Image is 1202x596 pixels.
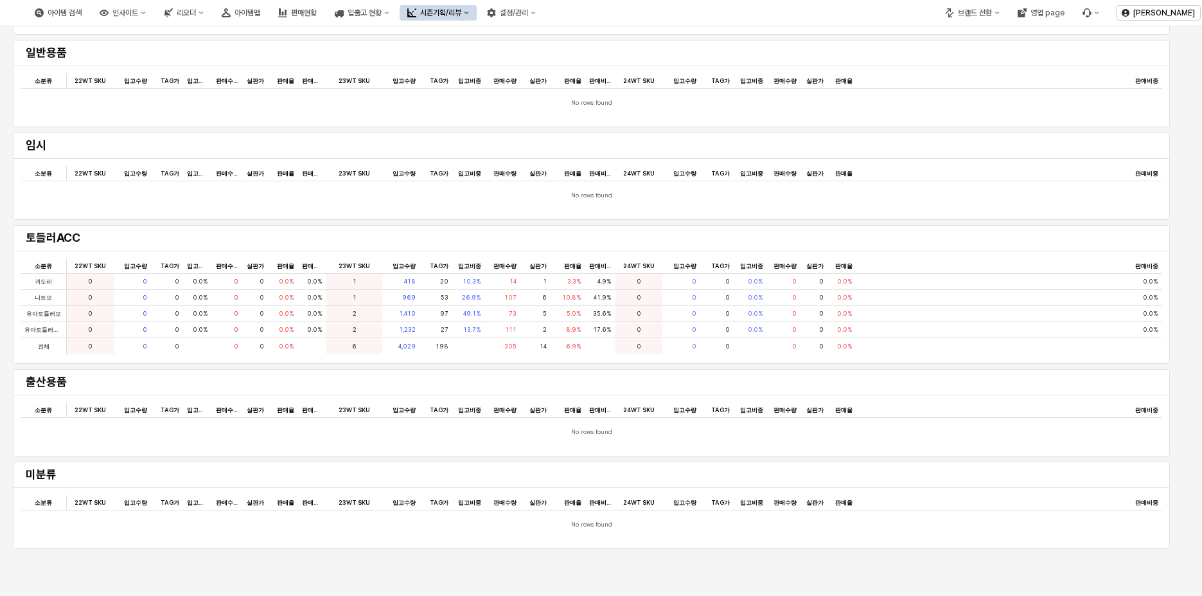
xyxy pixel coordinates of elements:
span: 5 [543,310,547,318]
span: 0.0% [279,278,294,285]
button: 리오더 [156,5,211,21]
span: TAG가 [161,170,179,177]
span: 판매율 [277,499,294,507]
span: 23WT SKU [339,77,370,85]
span: 입고비중 [458,499,481,507]
span: 35.6% [593,310,612,318]
span: 8.9% [566,326,581,334]
div: 아이템맵 [234,8,260,17]
span: 판매율 [835,499,853,507]
span: 소분류 [35,77,52,85]
span: 10.3% [463,278,481,285]
span: 0.0% [307,278,323,285]
span: 0 [88,343,93,350]
span: 판매수량 [493,262,517,270]
span: 0 [260,343,264,350]
span: 판매수량 [773,170,797,177]
span: 실판가 [529,406,547,414]
span: 0.0% [748,326,763,334]
span: 0.0% [279,294,294,302]
span: 0.0% [837,278,853,285]
span: 27 [441,326,448,334]
button: 아이템 검색 [27,5,89,21]
span: 0.0% [837,294,853,302]
span: 판매수량 [493,499,517,507]
span: 0.0% [1143,294,1158,302]
span: 0 [143,278,147,285]
span: 0.0% [193,326,208,334]
span: 13.7% [463,326,481,334]
div: 입출고 현황 [327,5,397,21]
span: 0 [260,294,264,302]
button: 설정/관리 [479,5,544,21]
span: 판매율 [564,77,581,85]
span: 0.0% [837,310,853,318]
span: 판매율 [277,406,294,414]
span: 198 [436,343,448,350]
span: 73 [509,310,517,318]
span: 111 [505,326,517,334]
h4: 일반용품 [26,46,872,59]
span: TAG가 [711,499,730,507]
span: 0 [175,278,179,285]
h4: 미분류 [26,468,872,481]
span: 입고수량 [673,406,696,414]
span: 4,029 [398,343,416,350]
span: 0 [637,326,641,334]
span: 판매수량 [216,77,239,85]
span: 22WT SKU [75,262,106,270]
span: 입고비중 [740,170,763,177]
div: No rows found [21,418,1162,446]
span: 0.0% [279,343,294,350]
button: 판매현황 [270,5,324,21]
span: 판매비중 [589,77,611,85]
span: 0 [819,278,824,285]
span: 418 [404,278,416,285]
span: 판매비중 [1135,262,1158,270]
button: 브랜드 전환 [937,5,1007,21]
span: 판매수량 [773,406,797,414]
span: 입고수량 [393,170,416,177]
span: 판매수량 [216,406,239,414]
span: 0.0% [748,278,763,285]
span: 판매수량 [216,170,239,177]
span: 0 [234,294,238,302]
button: 시즌기획/리뷰 [400,5,477,21]
span: 실판가 [247,170,264,177]
span: 입고비중 [740,499,763,507]
div: 아이템 검색 [48,8,82,17]
span: 0 [692,310,696,318]
div: 판매현황 [291,8,317,17]
button: 아이템맵 [214,5,268,21]
span: TAG가 [161,77,179,85]
span: 소분류 [35,499,52,507]
span: 판매율 [564,262,581,270]
p: [PERSON_NAME] [1133,8,1195,18]
span: 입고수량 [393,499,416,507]
h4: 임시 [26,139,872,152]
span: 14 [509,278,517,285]
span: 969 [402,294,416,302]
span: 판매율 [835,262,853,270]
span: 1,410 [399,310,416,318]
span: 실판가 [806,262,824,270]
span: 24WT SKU [623,77,655,85]
span: TAG가 [711,77,730,85]
span: 0 [143,310,147,318]
span: 0 [234,326,238,334]
span: 판매비중 [589,406,611,414]
span: 실판가 [247,406,264,414]
button: 인사이트 [92,5,154,21]
div: Menu item 6 [1075,5,1107,21]
span: 0 [175,326,179,334]
span: 판매비중 [1135,170,1158,177]
span: TAG가 [430,406,448,414]
span: 0 [143,294,147,302]
span: 실판가 [529,170,547,177]
span: TAG가 [430,262,448,270]
span: 0 [637,310,641,318]
span: 1 [353,278,357,285]
span: 1,232 [399,326,416,334]
span: 입고비중 [740,77,763,85]
span: 0 [637,278,641,285]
